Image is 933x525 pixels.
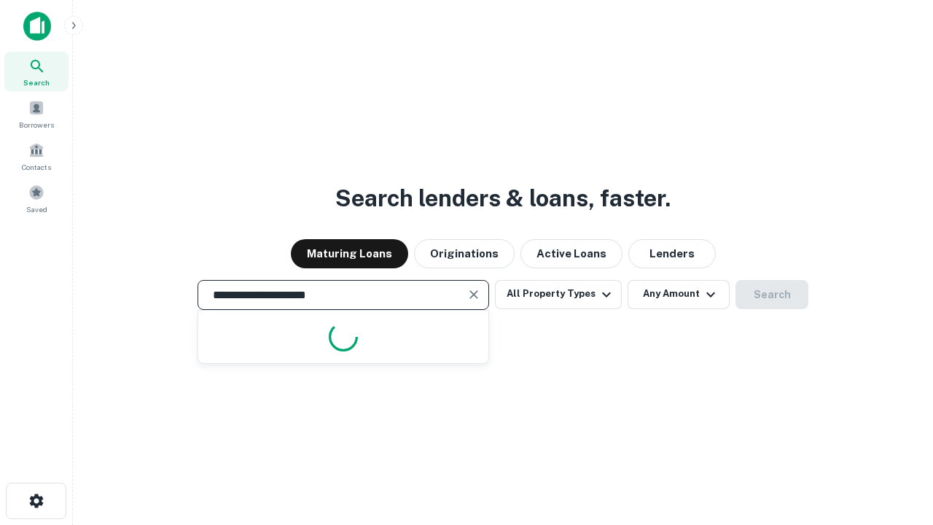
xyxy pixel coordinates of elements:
[495,280,622,309] button: All Property Types
[520,239,622,268] button: Active Loans
[860,408,933,478] iframe: Chat Widget
[4,136,69,176] a: Contacts
[335,181,671,216] h3: Search lenders & loans, faster.
[23,77,50,88] span: Search
[4,52,69,91] a: Search
[26,203,47,215] span: Saved
[4,94,69,133] a: Borrowers
[414,239,515,268] button: Originations
[4,179,69,218] a: Saved
[23,12,51,41] img: capitalize-icon.png
[19,119,54,131] span: Borrowers
[22,161,51,173] span: Contacts
[291,239,408,268] button: Maturing Loans
[628,239,716,268] button: Lenders
[464,284,484,305] button: Clear
[628,280,730,309] button: Any Amount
